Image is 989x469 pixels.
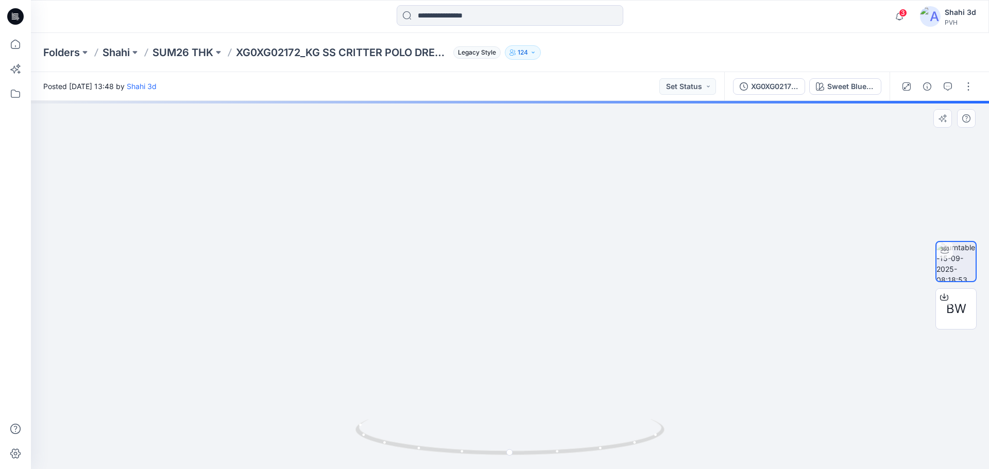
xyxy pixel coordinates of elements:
[899,9,907,17] span: 3
[946,300,966,318] span: BW
[103,45,130,60] a: Shahi
[43,45,80,60] a: Folders
[945,6,976,19] div: Shahi 3d
[733,78,805,95] button: XG0XG02172_KG SS CRITTER POLO DRESS- FLORAL_PROTO_V01
[518,47,528,58] p: 124
[809,78,881,95] button: Sweet Blue - C3Q
[43,81,157,92] span: Posted [DATE] 13:48 by
[449,45,501,60] button: Legacy Style
[751,81,798,92] div: XG0XG02172_KG SS CRITTER POLO DRESS- FLORAL_PROTO_V01
[236,45,449,60] p: XG0XG02172_KG SS CRITTER POLO DRESS- FLORAL_PROTO_V01
[827,81,875,92] div: Sweet Blue - C3Q
[505,45,541,60] button: 124
[936,242,976,281] img: turntable-15-09-2025-08:18:53
[127,82,157,91] a: Shahi 3d
[920,6,941,27] img: avatar
[453,46,501,59] span: Legacy Style
[945,19,976,26] div: PVH
[152,45,213,60] a: SUM26 THK
[919,78,935,95] button: Details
